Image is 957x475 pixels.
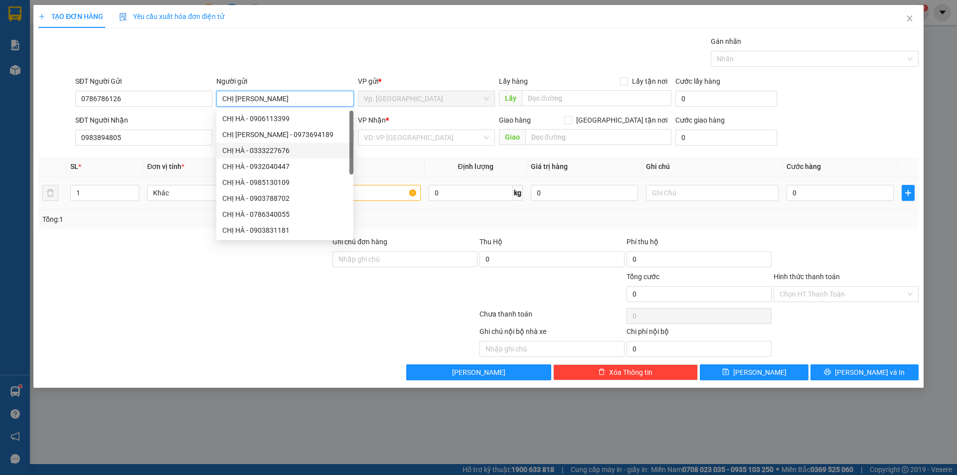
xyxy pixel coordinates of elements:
[675,91,777,107] input: Cước lấy hàng
[646,185,779,201] input: Ghi Chú
[478,309,626,326] div: Chưa thanh toán
[902,189,914,197] span: plus
[499,77,528,85] span: Lấy hàng
[119,13,127,21] img: icon
[499,90,522,106] span: Lấy
[675,77,720,85] label: Cước lấy hàng
[733,367,787,378] span: [PERSON_NAME]
[906,14,914,22] span: close
[332,238,387,246] label: Ghi chú đơn hàng
[42,214,369,225] div: Tổng: 1
[711,37,741,45] label: Gán nhãn
[452,367,505,378] span: [PERSON_NAME]
[627,326,772,341] div: Chi phí nội bộ
[627,273,659,281] span: Tổng cước
[531,185,638,201] input: 0
[810,364,919,380] button: printer[PERSON_NAME] và In
[222,177,347,188] div: CHỊ HÀ - 0985130109
[598,368,605,376] span: delete
[675,116,725,124] label: Cước giao hàng
[700,364,808,380] button: save[PERSON_NAME]
[572,115,671,126] span: [GEOGRAPHIC_DATA] tận nơi
[222,113,347,124] div: CHỊ HÀ - 0906113399
[675,130,777,146] input: Cước giao hàng
[70,162,78,170] span: SL
[513,185,523,201] span: kg
[609,367,652,378] span: Xóa Thông tin
[222,225,347,236] div: CHỊ HÀ - 0903831181
[75,115,212,126] div: SĐT Người Nhận
[835,367,905,378] span: [PERSON_NAME] và In
[406,364,551,380] button: [PERSON_NAME]
[902,185,915,201] button: plus
[499,116,531,124] span: Giao hàng
[119,12,224,20] span: Yêu cầu xuất hóa đơn điện tử
[824,368,831,376] span: printer
[216,111,353,127] div: CHỊ HÀ - 0906113399
[216,127,353,143] div: CHỊ HÀ - 0973694189
[216,143,353,158] div: CHỊ HÀ - 0333227676
[896,5,924,33] button: Close
[358,116,386,124] span: VP Nhận
[222,161,347,172] div: CHỊ HÀ - 0932040447
[553,364,698,380] button: deleteXóa Thông tin
[479,326,625,341] div: Ghi chú nội bộ nhà xe
[479,341,625,357] input: Nhập ghi chú
[499,129,525,145] span: Giao
[522,90,671,106] input: Dọc đường
[147,162,184,170] span: Đơn vị tính
[628,76,671,87] span: Lấy tận nơi
[38,12,103,20] span: TẠO ĐƠN HÀNG
[42,185,58,201] button: delete
[531,162,568,170] span: Giá trị hàng
[216,222,353,238] div: CHỊ HÀ - 0903831181
[479,238,502,246] span: Thu Hộ
[38,13,45,20] span: plus
[216,190,353,206] div: CHỊ HÀ - 0903788702
[153,185,274,200] span: Khác
[222,209,347,220] div: CHỊ HÀ - 0786340055
[774,273,840,281] label: Hình thức thanh toán
[216,174,353,190] div: CHỊ HÀ - 0985130109
[722,368,729,376] span: save
[288,185,420,201] input: VD: Bàn, Ghế
[627,236,772,251] div: Phí thu hộ
[216,158,353,174] div: CHỊ HÀ - 0932040447
[216,206,353,222] div: CHỊ HÀ - 0786340055
[525,129,671,145] input: Dọc đường
[216,76,353,87] div: Người gửi
[458,162,493,170] span: Định lượng
[222,129,347,140] div: CHỊ [PERSON_NAME] - 0973694189
[358,76,495,87] div: VP gửi
[642,157,783,176] th: Ghi chú
[364,91,489,106] span: Vp. Phan Rang
[222,145,347,156] div: CHỊ HÀ - 0333227676
[332,251,478,267] input: Ghi chú đơn hàng
[787,162,821,170] span: Cước hàng
[222,193,347,204] div: CHỊ HÀ - 0903788702
[75,76,212,87] div: SĐT Người Gửi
